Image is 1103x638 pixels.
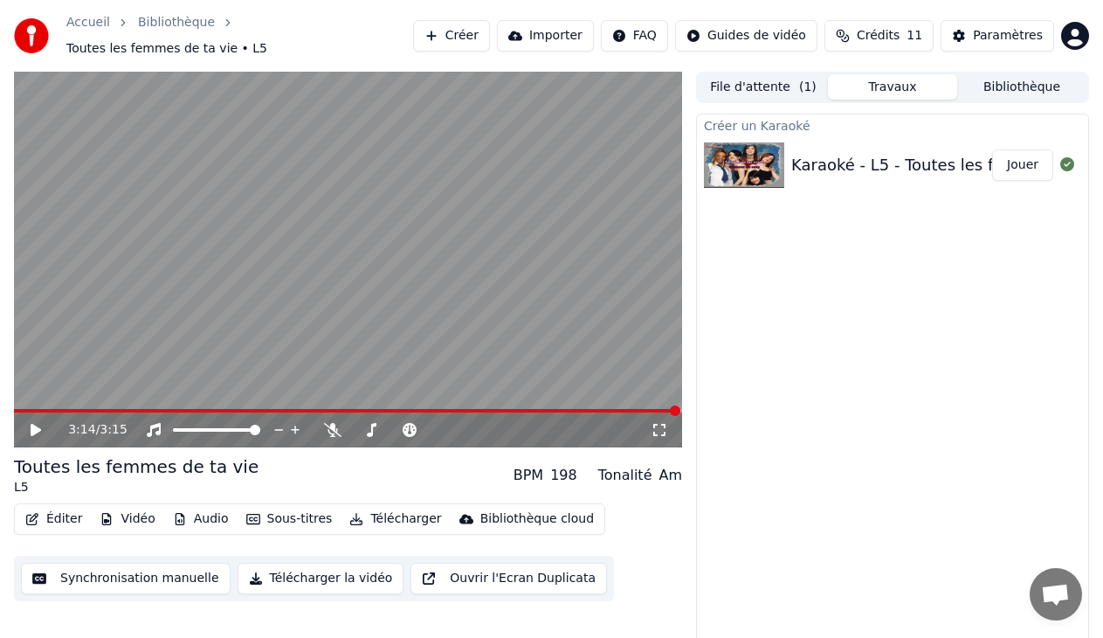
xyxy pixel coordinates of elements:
[14,454,259,479] div: Toutes les femmes de ta vie
[941,20,1054,52] button: Paramètres
[413,20,490,52] button: Créer
[14,479,259,496] div: L5
[138,14,215,31] a: Bibliothèque
[66,14,110,31] a: Accueil
[828,74,957,100] button: Travaux
[497,20,594,52] button: Importer
[18,507,89,531] button: Éditer
[21,563,231,594] button: Synchronisation manuelle
[66,14,413,58] nav: breadcrumb
[699,74,828,100] button: File d'attente
[1030,568,1082,621] div: Ouvrir le chat
[675,20,817,52] button: Guides de vidéo
[697,114,1088,135] div: Créer un Karaoké
[68,421,110,439] div: /
[973,27,1043,45] div: Paramètres
[824,20,934,52] button: Crédits11
[514,465,543,486] div: BPM
[166,507,236,531] button: Audio
[992,149,1053,181] button: Jouer
[342,507,448,531] button: Télécharger
[68,421,95,439] span: 3:14
[410,563,607,594] button: Ouvrir l'Ecran Duplicata
[598,465,652,486] div: Tonalité
[93,507,162,531] button: Vidéo
[601,20,668,52] button: FAQ
[100,421,127,439] span: 3:15
[857,27,900,45] span: Crédits
[66,40,267,58] span: Toutes les femmes de ta vie • L5
[907,27,922,45] span: 11
[480,510,594,528] div: Bibliothèque cloud
[799,79,817,96] span: ( 1 )
[957,74,1086,100] button: Bibliothèque
[238,563,404,594] button: Télécharger la vidéo
[14,18,49,53] img: youka
[239,507,340,531] button: Sous-titres
[658,465,682,486] div: Am
[550,465,577,486] div: 198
